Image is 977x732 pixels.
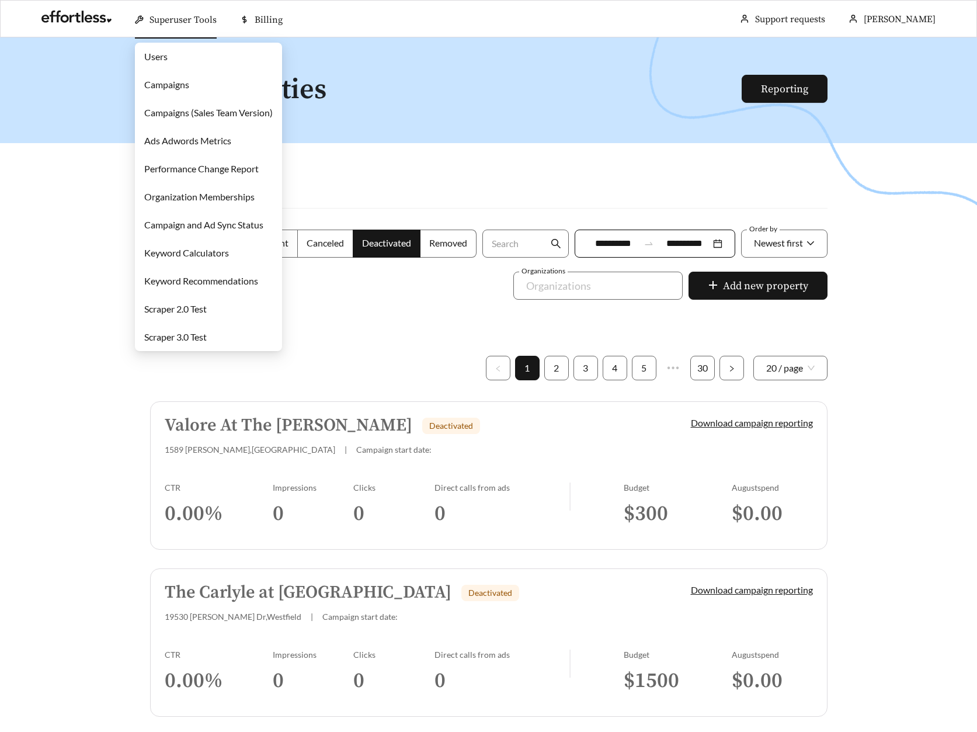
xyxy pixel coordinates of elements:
[690,356,715,380] li: 30
[624,650,732,660] div: Budget
[516,356,539,380] a: 1
[429,421,473,431] span: Deactivated
[732,668,813,694] h3: $ 0.00
[624,483,732,492] div: Budget
[603,356,627,380] a: 4
[150,75,743,106] h1: All Properties
[691,356,714,380] a: 30
[624,668,732,694] h3: $ 1500
[632,356,656,380] a: 5
[165,583,451,602] h5: The Carlyle at [GEOGRAPHIC_DATA]
[573,356,598,380] li: 3
[144,163,259,174] a: Performance Change Report
[728,365,735,372] span: right
[624,501,732,527] h3: $ 300
[545,356,568,380] a: 2
[165,416,412,435] h5: Valore At The [PERSON_NAME]
[273,668,354,694] h3: 0
[322,612,398,622] span: Campaign start date:
[144,135,231,146] a: Ads Adwords Metrics
[273,501,354,527] h3: 0
[353,483,434,492] div: Clicks
[434,483,569,492] div: Direct calls from ads
[708,280,718,293] span: plus
[150,568,828,717] a: The Carlyle at [GEOGRAPHIC_DATA]Deactivated19530 [PERSON_NAME] Dr,Westfield|Campaign start date:D...
[144,275,258,286] a: Keyword Recommendations
[356,445,432,455] span: Campaign start date:
[353,650,434,660] div: Clicks
[551,238,561,249] span: search
[732,501,813,527] h3: $ 0.00
[719,356,744,380] li: Next Page
[353,501,434,527] h3: 0
[144,247,229,258] a: Keyword Calculators
[864,13,936,25] span: [PERSON_NAME]
[723,278,808,294] span: Add new property
[165,668,273,694] h3: 0.00 %
[362,237,411,248] span: Deactivated
[495,365,502,372] span: left
[273,483,354,492] div: Impressions
[515,356,540,380] li: 1
[661,356,686,380] span: •••
[719,356,744,380] button: right
[755,13,825,25] a: Support requests
[644,238,654,249] span: to
[434,501,569,527] h3: 0
[689,272,828,300] button: plusAdd new property
[644,238,654,249] span: swap-right
[486,356,510,380] button: left
[273,650,354,660] div: Impressions
[144,79,189,90] a: Campaigns
[311,612,313,622] span: |
[732,650,813,660] div: August spend
[149,14,217,26] span: Superuser Tools
[754,237,803,248] span: Newest first
[144,191,255,202] a: Organization Memberships
[468,588,512,598] span: Deactivated
[165,650,273,660] div: CTR
[691,584,813,595] a: Download campaign reporting
[661,356,686,380] li: Next 5 Pages
[574,356,597,380] a: 3
[144,107,273,118] a: Campaigns (Sales Team Version)
[144,303,207,314] a: Scraper 2.0 Test
[165,501,273,527] h3: 0.00 %
[429,237,467,248] span: Removed
[691,417,813,428] a: Download campaign reporting
[434,668,569,694] h3: 0
[544,356,569,380] li: 2
[144,219,263,230] a: Campaign and Ad Sync Status
[165,445,335,455] span: 1589 [PERSON_NAME] , [GEOGRAPHIC_DATA]
[742,75,828,103] button: Reporting
[732,483,813,492] div: August spend
[144,331,207,342] a: Scraper 3.0 Test
[307,237,344,248] span: Canceled
[569,650,571,678] img: line
[150,401,828,550] a: Valore At The [PERSON_NAME]Deactivated1589 [PERSON_NAME],[GEOGRAPHIC_DATA]|Campaign start date:Do...
[345,445,347,455] span: |
[569,483,571,511] img: line
[144,51,168,62] a: Users
[353,668,434,694] h3: 0
[255,14,283,26] span: Billing
[486,356,510,380] li: Previous Page
[761,82,808,96] a: Reporting
[165,483,273,492] div: CTR
[434,650,569,660] div: Direct calls from ads
[165,612,301,622] span: 19530 [PERSON_NAME] Dr , Westfield
[753,356,828,380] div: Page Size
[766,356,815,380] span: 20 / page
